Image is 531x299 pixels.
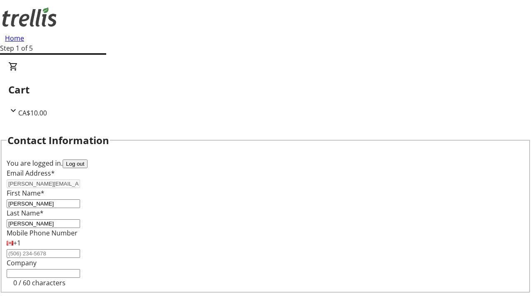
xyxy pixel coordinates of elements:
label: Email Address* [7,169,55,178]
span: CA$10.00 [18,108,47,118]
tr-character-limit: 0 / 60 characters [13,278,66,287]
h2: Contact Information [7,133,109,148]
input: (506) 234-5678 [7,249,80,258]
div: You are logged in. [7,158,524,168]
button: Log out [63,159,88,168]
label: Mobile Phone Number [7,228,78,238]
label: Last Name* [7,208,44,218]
label: First Name* [7,189,44,198]
div: CartCA$10.00 [8,61,523,118]
h2: Cart [8,82,523,97]
label: Company [7,258,37,267]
